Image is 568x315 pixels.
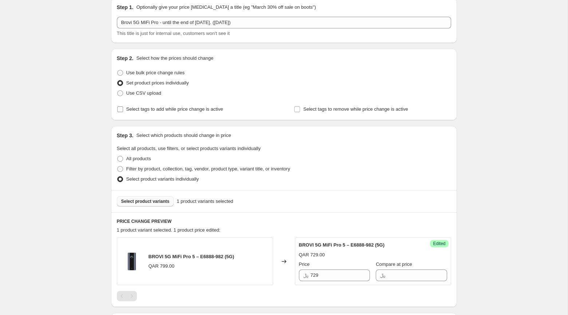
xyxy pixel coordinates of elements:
[136,55,213,62] p: Select how the prices should change
[136,4,316,11] p: Optionally give your price [MEDICAL_DATA] a title (eg "March 30% off sale on boots")
[299,251,325,259] div: QAR 729.00
[126,176,199,182] span: Select product variants individually
[136,132,231,139] p: Select which products should change in price
[126,156,151,161] span: All products
[126,166,290,172] span: Filter by product, collection, tag, vendor, product type, variant title, or inventory
[126,90,161,96] span: Use CSV upload
[117,146,261,151] span: Select all products, use filters, or select products variants individually
[299,242,385,248] span: BROVI 5G MiFi Pro 5 – E6888-982 (5G)
[117,218,451,224] h6: PRICE CHANGE PREVIEW
[126,70,185,75] span: Use bulk price change rules
[433,241,445,247] span: Edited
[117,31,230,36] span: This title is just for internal use, customers won't see it
[376,261,412,267] span: Compare at price
[117,291,137,301] nav: Pagination
[117,132,134,139] h2: Step 3.
[117,55,134,62] h2: Step 2.
[121,198,170,204] span: Select product variants
[149,254,234,259] span: BROVI 5G MiFi Pro 5 – E6888-982 (5G)
[117,196,174,206] button: Select product variants
[380,272,385,278] span: ﷼
[177,198,233,205] span: 1 product variants selected
[121,251,143,272] img: Products-05_80x.jpg
[117,17,451,28] input: 30% off holiday sale
[117,227,221,233] span: 1 product variant selected. 1 product price edited:
[303,272,308,278] span: ﷼
[303,106,408,112] span: Select tags to remove while price change is active
[149,263,175,270] div: QAR 799.00
[126,106,223,112] span: Select tags to add while price change is active
[126,80,189,86] span: Set product prices individually
[117,4,134,11] h2: Step 1.
[299,261,310,267] span: Price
